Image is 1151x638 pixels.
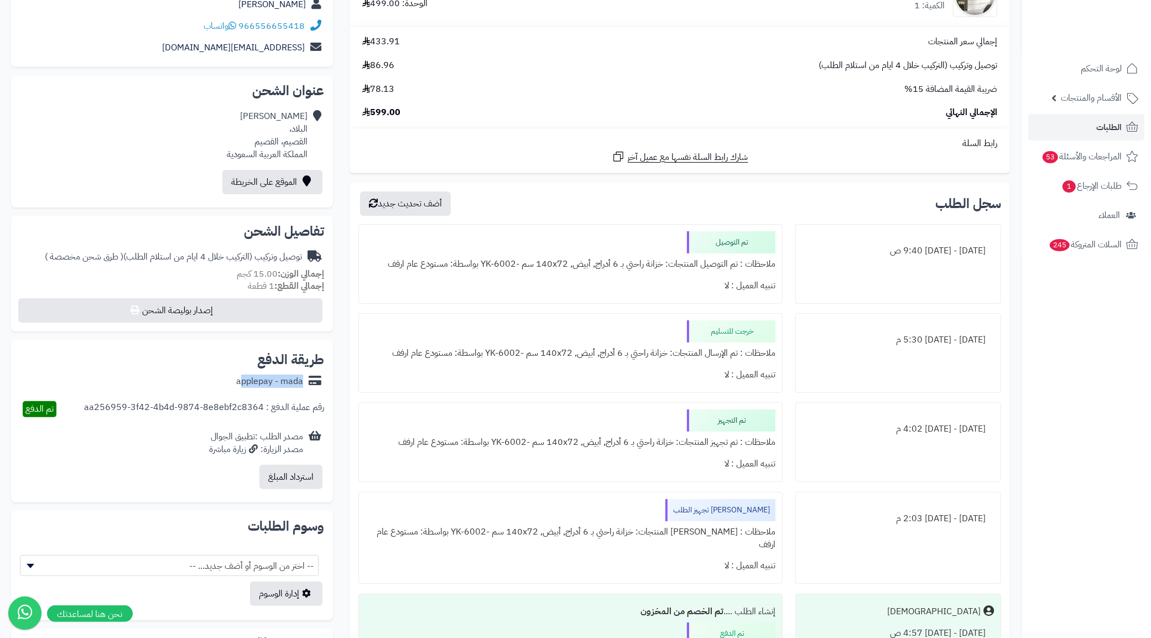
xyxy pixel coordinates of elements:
small: 1 قطعة [248,279,324,293]
a: الطلبات [1028,114,1144,141]
div: تنبيه العميل : لا [366,364,775,386]
div: إنشاء الطلب .... [366,601,775,623]
a: 966556655418 [238,19,305,33]
div: مصدر الزيارة: زيارة مباشرة [209,443,303,456]
span: لوحة التحكم [1081,61,1122,76]
span: الإجمالي النهائي [946,106,997,119]
div: تنبيه العميل : لا [366,275,775,297]
span: طلبات الإرجاع [1061,178,1122,194]
a: طلبات الإرجاع1 [1028,173,1144,199]
div: [PERSON_NAME] البلاد، القصيم، القصيم المملكة العربية السعودية [227,110,308,160]
span: السلات المتروكة [1049,237,1122,252]
div: [DEMOGRAPHIC_DATA] [887,605,981,618]
button: استرداد المبلغ [259,465,322,489]
h3: سجل الطلب [935,197,1001,210]
strong: إجمالي القطع: [274,279,324,293]
span: 599.00 [362,106,400,119]
a: السلات المتروكة245 [1028,231,1144,258]
div: ملاحظات : [PERSON_NAME] المنتجات: خزانة راحتي بـ 6 أدراج, أبيض, ‎140x72 سم‏ -YK-6002 بواسطة: مستو... [366,521,775,556]
small: 15.00 كجم [237,267,324,281]
a: المراجعات والأسئلة53 [1028,143,1144,170]
h2: طريقة الدفع [257,353,324,366]
button: أضف تحديث جديد [360,191,451,216]
div: تنبيه العميل : لا [366,453,775,475]
div: [DATE] - [DATE] 4:02 م [803,418,994,440]
div: [DATE] - [DATE] 5:30 م [803,329,994,351]
div: توصيل وتركيب (التركيب خلال 4 ايام من استلام الطلب) [45,251,302,263]
span: 433.91 [362,35,400,48]
span: ضريبة القيمة المضافة 15% [904,83,997,96]
div: [DATE] - [DATE] 9:40 ص [803,240,994,262]
span: -- اختر من الوسوم أو أضف جديد... -- [20,555,319,576]
span: 1 [1063,180,1076,193]
span: الطلبات [1096,120,1122,135]
a: واتساب [204,19,236,33]
span: الأقسام والمنتجات [1061,90,1122,106]
span: 78.13 [362,83,394,96]
div: رابط السلة [354,137,1006,150]
h2: تفاصيل الشحن [20,225,324,238]
div: ملاحظات : تم الإرسال المنتجات: خزانة راحتي بـ 6 أدراج, أبيض, ‎140x72 سم‏ -YK-6002 بواسطة: مستودع ... [366,343,775,364]
a: لوحة التحكم [1028,55,1144,82]
a: إدارة الوسوم [250,582,322,606]
a: العملاء [1028,202,1144,229]
span: 245 [1050,239,1070,251]
h2: عنوان الشحن [20,84,324,97]
img: logo-2.png [1076,29,1140,53]
span: تم الدفع [25,402,54,416]
span: ( طرق شحن مخصصة ) [45,250,123,263]
div: [DATE] - [DATE] 2:03 م [803,508,994,530]
div: مصدر الطلب :تطبيق الجوال [209,430,303,456]
span: شارك رابط السلة نفسها مع عميل آخر [628,151,748,164]
span: المراجعات والأسئلة [1041,149,1122,164]
div: رقم عملية الدفع : aa256959-3f42-4b4d-9874-8e8ebf2c8364 [84,401,324,417]
span: 86.96 [362,59,394,72]
span: إجمالي سعر المنتجات [928,35,997,48]
div: تنبيه العميل : لا [366,555,775,577]
span: توصيل وتركيب (التركيب خلال 4 ايام من استلام الطلب) [819,59,997,72]
span: 53 [1043,151,1058,163]
a: شارك رابط السلة نفسها مع عميل آخر [612,150,748,164]
span: العملاء [1098,208,1120,223]
button: إصدار بوليصة الشحن [18,298,322,323]
a: الموقع على الخريطة [222,170,322,194]
div: ملاحظات : تم التوصيل المنتجات: خزانة راحتي بـ 6 أدراج, أبيض, ‎140x72 سم‏ -YK-6002 بواسطة: مستودع ... [366,253,775,275]
div: applepay - mada [236,375,303,388]
a: [EMAIL_ADDRESS][DOMAIN_NAME] [162,41,305,54]
div: تم التجهيز [687,409,775,432]
b: تم الخصم من المخزون [640,605,723,618]
div: تم التوصيل [687,231,775,253]
strong: إجمالي الوزن: [278,267,324,281]
span: -- اختر من الوسوم أو أضف جديد... -- [20,556,318,577]
div: ملاحظات : تم تجهيز المنتجات: خزانة راحتي بـ 6 أدراج, أبيض, ‎140x72 سم‏ -YK-6002 بواسطة: مستودع عا... [366,432,775,453]
div: خرجت للتسليم [687,320,775,343]
h2: وسوم الطلبات [20,520,324,533]
div: [PERSON_NAME] تجهيز الطلب [665,499,775,521]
